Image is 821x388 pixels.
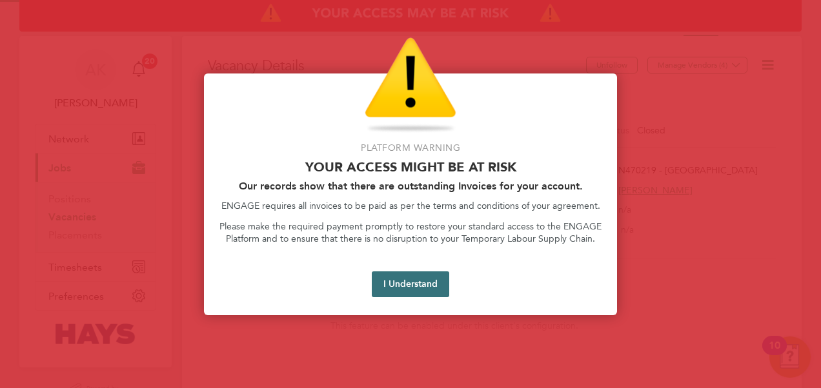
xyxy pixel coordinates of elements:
[219,220,602,246] p: Please make the required payment promptly to restore your standard access to the ENGAGE Platform ...
[372,271,449,297] button: I Understand
[365,37,456,134] img: Warning Icon
[219,200,602,213] p: ENGAGE requires all invoices to be paid as per the terms and conditions of your agreement.
[219,142,602,155] p: Platform Warning
[219,159,602,175] p: Your access might be at risk
[219,180,602,192] h2: Our records show that there are outstanding Invoices for your account.
[204,73,617,315] div: Access At Risk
